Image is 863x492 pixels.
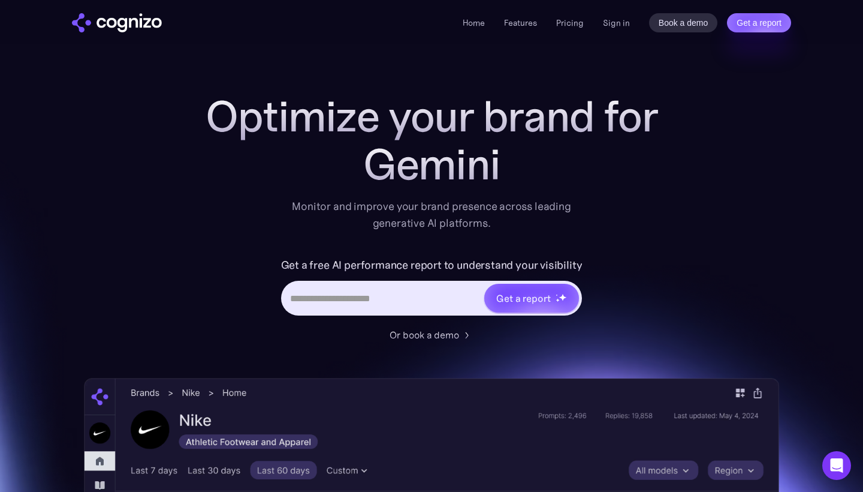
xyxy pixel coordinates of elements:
form: Hero URL Input Form [281,256,583,322]
div: Gemini [192,140,671,188]
div: Monitor and improve your brand presence across leading generative AI platforms. [284,198,579,232]
a: home [72,13,162,32]
img: star [559,293,566,301]
img: star [556,298,560,302]
label: Get a free AI performance report to understand your visibility [281,256,583,275]
div: Open Intercom Messenger [822,451,851,480]
a: Book a demo [649,13,718,32]
img: cognizo logo [72,13,162,32]
a: Sign in [603,16,630,30]
a: Home [463,17,485,28]
div: Or book a demo [390,328,459,342]
img: star [556,294,557,296]
a: Or book a demo [390,328,473,342]
div: Get a report [496,291,550,305]
a: Get a report [727,13,791,32]
a: Get a reportstarstarstar [483,283,580,314]
a: Pricing [556,17,584,28]
a: Features [504,17,537,28]
h1: Optimize your brand for [192,92,671,140]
